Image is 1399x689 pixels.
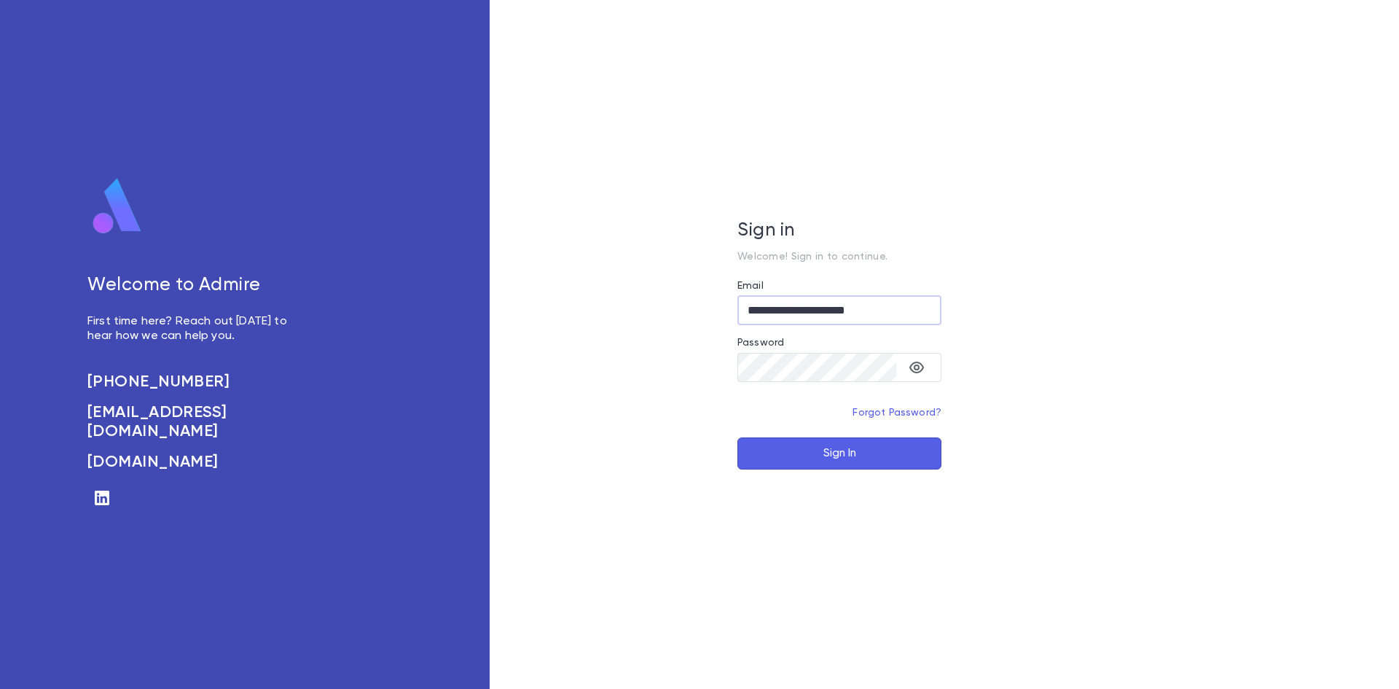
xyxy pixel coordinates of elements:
[87,403,303,441] a: [EMAIL_ADDRESS][DOMAIN_NAME]
[87,453,303,472] a: [DOMAIN_NAME]
[902,353,931,382] button: toggle password visibility
[737,220,941,242] h5: Sign in
[737,251,941,262] p: Welcome! Sign in to continue.
[737,337,784,349] label: Password
[87,314,303,343] p: First time here? Reach out [DATE] to hear how we can help you.
[737,437,941,470] button: Sign In
[87,275,303,297] h5: Welcome to Admire
[87,373,303,392] a: [PHONE_NUMBER]
[87,177,147,235] img: logo
[737,280,764,292] label: Email
[853,408,941,418] a: Forgot Password?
